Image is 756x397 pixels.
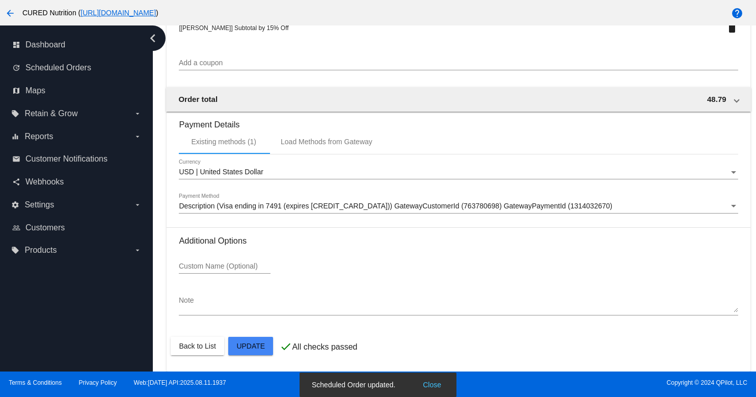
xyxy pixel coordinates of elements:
i: arrow_drop_down [133,201,142,209]
a: share Webhooks [12,174,142,190]
span: Update [236,342,265,350]
span: Products [24,246,57,255]
button: Back to List [171,337,224,355]
span: Dashboard [25,40,65,49]
span: CURED Nutrition ( ) [22,9,158,17]
a: email Customer Notifications [12,151,142,167]
div: Load Methods from Gateway [281,138,372,146]
mat-select: Currency [179,168,738,176]
i: update [12,64,20,72]
i: arrow_drop_down [133,133,142,141]
i: people_outline [12,224,20,232]
span: Description (Visa ending in 7491 (expires [CREDIT_CARD_DATA])) GatewayCustomerId (763780698) Gate... [179,202,612,210]
span: Webhooks [25,177,64,187]
div: Existing methods (1) [191,138,256,146]
span: Scheduled Orders [25,63,91,72]
span: Reports [24,132,53,141]
mat-icon: help [731,7,743,19]
span: Back to List [179,342,215,350]
mat-expansion-panel-header: Order total 48.79 [166,87,750,112]
span: Order total [178,95,218,103]
i: equalizer [11,133,19,141]
a: Privacy Policy [79,379,117,386]
a: dashboard Dashboard [12,37,142,53]
input: Add a coupon [179,59,738,67]
i: email [12,155,20,163]
span: [[PERSON_NAME]] Subtotal by 15% Off [179,24,288,32]
h3: Payment Details [179,112,738,129]
mat-icon: delete [726,22,738,34]
i: map [12,87,20,95]
a: Web:[DATE] API:2025.08.11.1937 [134,379,226,386]
input: Custom Name (Optional) [179,262,271,271]
span: USD | United States Dollar [179,168,263,176]
span: Maps [25,86,45,95]
i: settings [11,201,19,209]
h3: Additional Options [179,236,738,246]
span: Customer Notifications [25,154,107,164]
i: local_offer [11,110,19,118]
span: Settings [24,200,54,209]
a: map Maps [12,83,142,99]
a: Terms & Conditions [9,379,62,386]
mat-select: Payment Method [179,202,738,210]
p: All checks passed [292,342,357,352]
button: Close [420,380,444,390]
a: people_outline Customers [12,220,142,236]
button: Update [228,337,273,355]
span: Retain & Grow [24,109,77,118]
i: chevron_left [145,30,161,46]
a: update Scheduled Orders [12,60,142,76]
span: Customers [25,223,65,232]
simple-snack-bar: Scheduled Order updated. [312,380,444,390]
mat-icon: check [280,340,292,353]
i: arrow_drop_down [133,246,142,254]
span: Copyright © 2024 QPilot, LLC [387,379,747,386]
mat-icon: arrow_back [4,7,16,19]
span: 48.79 [707,95,726,103]
a: [URL][DOMAIN_NAME] [80,9,156,17]
i: share [12,178,20,186]
i: dashboard [12,41,20,49]
i: local_offer [11,246,19,254]
i: arrow_drop_down [133,110,142,118]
